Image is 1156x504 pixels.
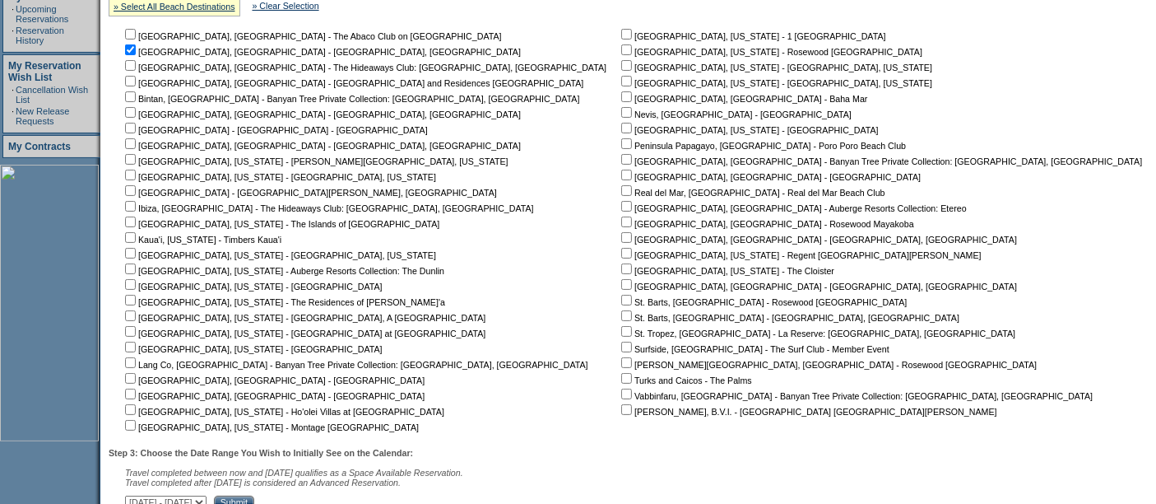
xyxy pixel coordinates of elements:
[618,172,921,182] nobr: [GEOGRAPHIC_DATA], [GEOGRAPHIC_DATA] - [GEOGRAPHIC_DATA]
[122,313,485,323] nobr: [GEOGRAPHIC_DATA], [US_STATE] - [GEOGRAPHIC_DATA], A [GEOGRAPHIC_DATA]
[618,31,886,41] nobr: [GEOGRAPHIC_DATA], [US_STATE] - 1 [GEOGRAPHIC_DATA]
[253,1,319,11] a: » Clear Selection
[12,106,14,126] td: ·
[8,60,81,83] a: My Reservation Wish List
[122,297,445,307] nobr: [GEOGRAPHIC_DATA], [US_STATE] - The Residences of [PERSON_NAME]'a
[618,188,885,198] nobr: Real del Mar, [GEOGRAPHIC_DATA] - Real del Mar Beach Club
[618,219,914,229] nobr: [GEOGRAPHIC_DATA], [GEOGRAPHIC_DATA] - Rosewood Mayakoba
[122,407,444,417] nobr: [GEOGRAPHIC_DATA], [US_STATE] - Ho'olei Villas at [GEOGRAPHIC_DATA]
[16,4,68,24] a: Upcoming Reservations
[122,391,425,401] nobr: [GEOGRAPHIC_DATA], [GEOGRAPHIC_DATA] - [GEOGRAPHIC_DATA]
[122,360,588,370] nobr: Lang Co, [GEOGRAPHIC_DATA] - Banyan Tree Private Collection: [GEOGRAPHIC_DATA], [GEOGRAPHIC_DATA]
[122,63,606,72] nobr: [GEOGRAPHIC_DATA], [GEOGRAPHIC_DATA] - The Hideaways Club: [GEOGRAPHIC_DATA], [GEOGRAPHIC_DATA]
[122,31,502,41] nobr: [GEOGRAPHIC_DATA], [GEOGRAPHIC_DATA] - The Abaco Club on [GEOGRAPHIC_DATA]
[618,266,834,276] nobr: [GEOGRAPHIC_DATA], [US_STATE] - The Cloister
[125,478,401,488] nobr: Travel completed after [DATE] is considered an Advanced Reservation.
[618,329,1015,338] nobr: St. Tropez, [GEOGRAPHIC_DATA] - La Reserve: [GEOGRAPHIC_DATA], [GEOGRAPHIC_DATA]
[122,47,521,57] nobr: [GEOGRAPHIC_DATA], [GEOGRAPHIC_DATA] - [GEOGRAPHIC_DATA], [GEOGRAPHIC_DATA]
[618,297,907,307] nobr: St. Barts, [GEOGRAPHIC_DATA] - Rosewood [GEOGRAPHIC_DATA]
[618,94,867,104] nobr: [GEOGRAPHIC_DATA], [GEOGRAPHIC_DATA] - Baha Mar
[122,266,444,276] nobr: [GEOGRAPHIC_DATA], [US_STATE] - Auberge Resorts Collection: The Dunlin
[618,203,967,213] nobr: [GEOGRAPHIC_DATA], [GEOGRAPHIC_DATA] - Auberge Resorts Collection: Etereo
[618,313,959,323] nobr: St. Barts, [GEOGRAPHIC_DATA] - [GEOGRAPHIC_DATA], [GEOGRAPHIC_DATA]
[12,85,14,105] td: ·
[125,468,463,478] span: Travel completed between now and [DATE] qualifies as a Space Available Reservation.
[618,376,752,385] nobr: Turks and Caicos - The Palms
[122,188,497,198] nobr: [GEOGRAPHIC_DATA] - [GEOGRAPHIC_DATA][PERSON_NAME], [GEOGRAPHIC_DATA]
[122,282,383,292] nobr: [GEOGRAPHIC_DATA], [US_STATE] - [GEOGRAPHIC_DATA]
[618,407,997,417] nobr: [PERSON_NAME], B.V.I. - [GEOGRAPHIC_DATA] [GEOGRAPHIC_DATA][PERSON_NAME]
[618,141,906,151] nobr: Peninsula Papagayo, [GEOGRAPHIC_DATA] - Poro Poro Beach Club
[16,26,64,45] a: Reservation History
[618,344,889,354] nobr: Surfside, [GEOGRAPHIC_DATA] - The Surf Club - Member Event
[122,376,425,385] nobr: [GEOGRAPHIC_DATA], [GEOGRAPHIC_DATA] - [GEOGRAPHIC_DATA]
[122,219,439,229] nobr: [GEOGRAPHIC_DATA], [US_STATE] - The Islands of [GEOGRAPHIC_DATA]
[618,156,1142,166] nobr: [GEOGRAPHIC_DATA], [GEOGRAPHIC_DATA] - Banyan Tree Private Collection: [GEOGRAPHIC_DATA], [GEOGRA...
[122,329,485,338] nobr: [GEOGRAPHIC_DATA], [US_STATE] - [GEOGRAPHIC_DATA] at [GEOGRAPHIC_DATA]
[122,78,583,88] nobr: [GEOGRAPHIC_DATA], [GEOGRAPHIC_DATA] - [GEOGRAPHIC_DATA] and Residences [GEOGRAPHIC_DATA]
[122,203,534,213] nobr: Ibiza, [GEOGRAPHIC_DATA] - The Hideaways Club: [GEOGRAPHIC_DATA], [GEOGRAPHIC_DATA]
[618,63,932,72] nobr: [GEOGRAPHIC_DATA], [US_STATE] - [GEOGRAPHIC_DATA], [US_STATE]
[122,141,521,151] nobr: [GEOGRAPHIC_DATA], [GEOGRAPHIC_DATA] - [GEOGRAPHIC_DATA], [GEOGRAPHIC_DATA]
[122,172,436,182] nobr: [GEOGRAPHIC_DATA], [US_STATE] - [GEOGRAPHIC_DATA], [US_STATE]
[618,391,1093,401] nobr: Vabbinfaru, [GEOGRAPHIC_DATA] - Banyan Tree Private Collection: [GEOGRAPHIC_DATA], [GEOGRAPHIC_DATA]
[12,26,14,45] td: ·
[122,422,419,432] nobr: [GEOGRAPHIC_DATA], [US_STATE] - Montage [GEOGRAPHIC_DATA]
[618,110,852,119] nobr: Nevis, [GEOGRAPHIC_DATA] - [GEOGRAPHIC_DATA]
[122,250,436,260] nobr: [GEOGRAPHIC_DATA], [US_STATE] - [GEOGRAPHIC_DATA], [US_STATE]
[618,125,879,135] nobr: [GEOGRAPHIC_DATA], [US_STATE] - [GEOGRAPHIC_DATA]
[618,282,1017,292] nobr: [GEOGRAPHIC_DATA], [GEOGRAPHIC_DATA] - [GEOGRAPHIC_DATA], [GEOGRAPHIC_DATA]
[618,250,982,260] nobr: [GEOGRAPHIC_DATA], [US_STATE] - Regent [GEOGRAPHIC_DATA][PERSON_NAME]
[122,125,428,135] nobr: [GEOGRAPHIC_DATA] - [GEOGRAPHIC_DATA] - [GEOGRAPHIC_DATA]
[8,141,71,152] a: My Contracts
[122,235,281,245] nobr: Kaua'i, [US_STATE] - Timbers Kaua'i
[16,106,69,126] a: New Release Requests
[122,156,508,166] nobr: [GEOGRAPHIC_DATA], [US_STATE] - [PERSON_NAME][GEOGRAPHIC_DATA], [US_STATE]
[12,4,14,24] td: ·
[114,2,235,12] a: » Select All Beach Destinations
[618,360,1037,370] nobr: [PERSON_NAME][GEOGRAPHIC_DATA], [GEOGRAPHIC_DATA] - Rosewood [GEOGRAPHIC_DATA]
[618,235,1017,245] nobr: [GEOGRAPHIC_DATA], [GEOGRAPHIC_DATA] - [GEOGRAPHIC_DATA], [GEOGRAPHIC_DATA]
[16,85,88,105] a: Cancellation Wish List
[109,448,413,458] b: Step 3: Choose the Date Range You Wish to Initially See on the Calendar:
[618,78,932,88] nobr: [GEOGRAPHIC_DATA], [US_STATE] - [GEOGRAPHIC_DATA], [US_STATE]
[122,94,580,104] nobr: Bintan, [GEOGRAPHIC_DATA] - Banyan Tree Private Collection: [GEOGRAPHIC_DATA], [GEOGRAPHIC_DATA]
[618,47,922,57] nobr: [GEOGRAPHIC_DATA], [US_STATE] - Rosewood [GEOGRAPHIC_DATA]
[122,344,383,354] nobr: [GEOGRAPHIC_DATA], [US_STATE] - [GEOGRAPHIC_DATA]
[122,110,521,119] nobr: [GEOGRAPHIC_DATA], [GEOGRAPHIC_DATA] - [GEOGRAPHIC_DATA], [GEOGRAPHIC_DATA]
